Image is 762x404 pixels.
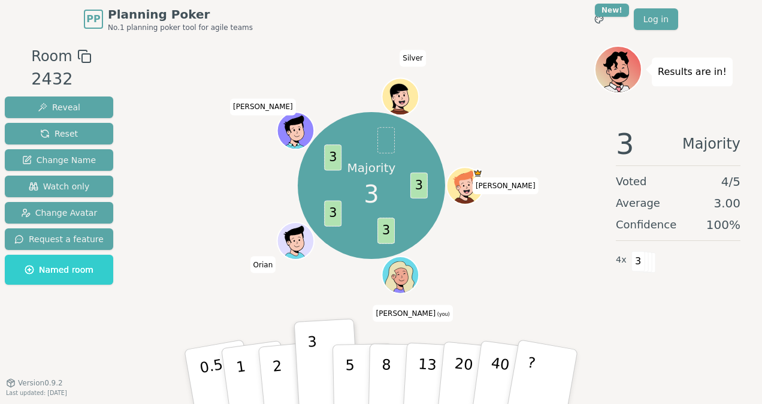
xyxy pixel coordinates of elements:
p: Majority [347,159,396,176]
span: Reveal [38,101,80,113]
span: 3 [364,176,379,212]
button: Request a feature [5,228,113,250]
div: New! [595,4,629,17]
p: 3 [307,333,320,399]
span: 3 [631,251,645,272]
span: Last updated: [DATE] [6,390,67,396]
button: New! [588,8,610,30]
span: Change Avatar [21,207,98,219]
span: Voted [616,173,647,190]
p: Results are in! [658,64,727,80]
span: Confidence [616,216,676,233]
span: Reset [40,128,78,140]
span: Named room [25,264,93,276]
a: Log in [634,8,678,30]
button: Reset [5,123,113,144]
button: Change Name [5,149,113,171]
button: Click to change your avatar [383,258,418,293]
span: No.1 planning poker tool for agile teams [108,23,253,32]
button: Reveal [5,97,113,118]
span: Click to change your name [400,50,426,67]
span: 3 [377,218,395,244]
span: 3 [616,129,634,158]
span: Click to change your name [230,98,296,115]
span: Room [31,46,72,67]
span: PP [86,12,100,26]
span: (you) [436,312,450,317]
span: 3 [324,201,341,227]
div: 2432 [31,67,91,92]
button: Change Avatar [5,202,113,224]
span: 3 [410,173,428,198]
span: Request a feature [14,233,104,245]
button: Named room [5,255,113,285]
span: 3.00 [713,195,740,212]
span: Change Name [22,154,96,166]
span: 3 [324,144,341,170]
span: Chris is the host [473,168,482,177]
span: Majority [682,129,740,158]
span: Watch only [29,180,90,192]
button: Version0.9.2 [6,378,63,388]
span: 4 / 5 [721,173,740,190]
span: 100 % [706,216,740,233]
span: Click to change your name [473,177,539,194]
a: PPPlanning PokerNo.1 planning poker tool for agile teams [84,6,253,32]
span: Planning Poker [108,6,253,23]
span: 4 x [616,254,627,267]
span: Click to change your name [250,256,276,273]
span: Version 0.9.2 [18,378,63,388]
span: Average [616,195,660,212]
button: Watch only [5,176,113,197]
span: Click to change your name [373,305,453,322]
